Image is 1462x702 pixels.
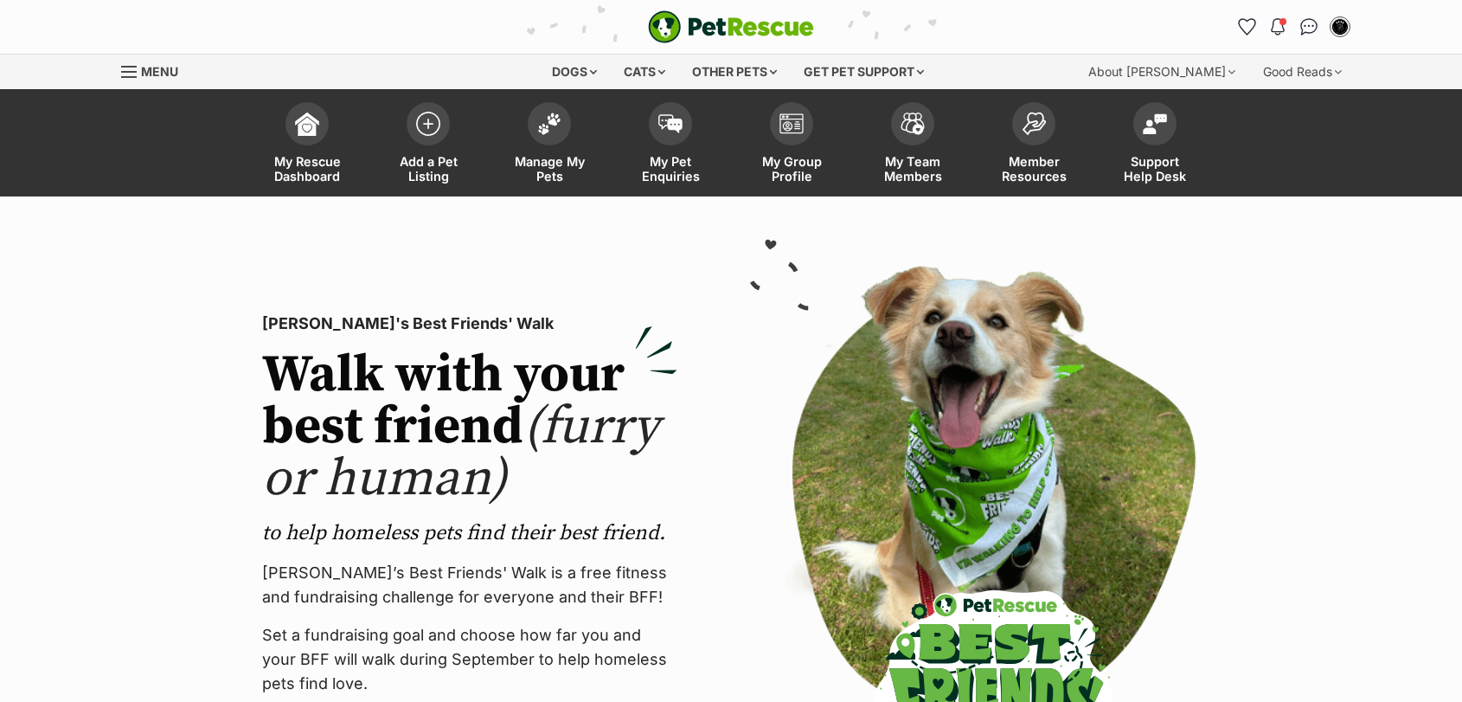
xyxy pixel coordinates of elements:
[262,350,677,506] h2: Walk with your best friend
[612,55,677,89] div: Cats
[1143,113,1167,134] img: help-desk-icon-fdf02630f3aa405de69fd3d07c3f3aa587a6932b1a1747fa1d2bba05be0121f9.svg
[792,55,936,89] div: Get pet support
[141,64,178,79] span: Menu
[1233,13,1354,41] ul: Account quick links
[1251,55,1354,89] div: Good Reads
[874,154,952,184] span: My Team Members
[262,561,677,609] p: [PERSON_NAME]’s Best Friends' Walk is a free fitness and fundraising challenge for everyone and t...
[537,113,561,135] img: manage-my-pets-icon-02211641906a0b7f246fdf0571729dbe1e7629f14944591b6c1af311fb30b64b.svg
[632,154,709,184] span: My Pet Enquiries
[648,10,814,43] a: PetRescue
[610,93,731,196] a: My Pet Enquiries
[901,113,925,135] img: team-members-icon-5396bd8760b3fe7c0b43da4ab00e1e3bb1a5d9ba89233759b79545d2d3fc5d0d.svg
[262,623,677,696] p: Set a fundraising goal and choose how far you and your BFF will walk during September to help hom...
[262,312,677,336] p: [PERSON_NAME]'s Best Friends' Walk
[973,93,1094,196] a: Member Resources
[1076,55,1247,89] div: About [PERSON_NAME]
[295,112,319,136] img: dashboard-icon-eb2f2d2d3e046f16d808141f083e7271f6b2e854fb5c12c21221c1fb7104beca.svg
[262,519,677,547] p: to help homeless pets find their best friend.
[995,154,1073,184] span: Member Resources
[852,93,973,196] a: My Team Members
[247,93,368,196] a: My Rescue Dashboard
[1116,154,1194,184] span: Support Help Desk
[1264,13,1292,41] button: Notifications
[1300,18,1318,35] img: chat-41dd97257d64d25036548639549fe6c8038ab92f7586957e7f3b1b290dea8141.svg
[648,10,814,43] img: logo-e224e6f780fb5917bec1dbf3a21bbac754714ae5b6737aabdf751b685950b380.svg
[1331,18,1349,35] img: Paiten Hunter profile pic
[489,93,610,196] a: Manage My Pets
[779,113,804,134] img: group-profile-icon-3fa3cf56718a62981997c0bc7e787c4b2cf8bcc04b72c1350f741eb67cf2f40e.svg
[262,395,659,512] span: (furry or human)
[268,154,346,184] span: My Rescue Dashboard
[1233,13,1260,41] a: Favourites
[389,154,467,184] span: Add a Pet Listing
[1295,13,1323,41] a: Conversations
[368,93,489,196] a: Add a Pet Listing
[731,93,852,196] a: My Group Profile
[680,55,789,89] div: Other pets
[510,154,588,184] span: Manage My Pets
[1022,112,1046,135] img: member-resources-icon-8e73f808a243e03378d46382f2149f9095a855e16c252ad45f914b54edf8863c.svg
[416,112,440,136] img: add-pet-listing-icon-0afa8454b4691262ce3f59096e99ab1cd57d4a30225e0717b998d2c9b9846f56.svg
[658,114,683,133] img: pet-enquiries-icon-7e3ad2cf08bfb03b45e93fb7055b45f3efa6380592205ae92323e6603595dc1f.svg
[753,154,830,184] span: My Group Profile
[1094,93,1215,196] a: Support Help Desk
[540,55,609,89] div: Dogs
[1326,13,1354,41] button: My account
[121,55,190,86] a: Menu
[1271,18,1285,35] img: notifications-46538b983faf8c2785f20acdc204bb7945ddae34d4c08c2a6579f10ce5e182be.svg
